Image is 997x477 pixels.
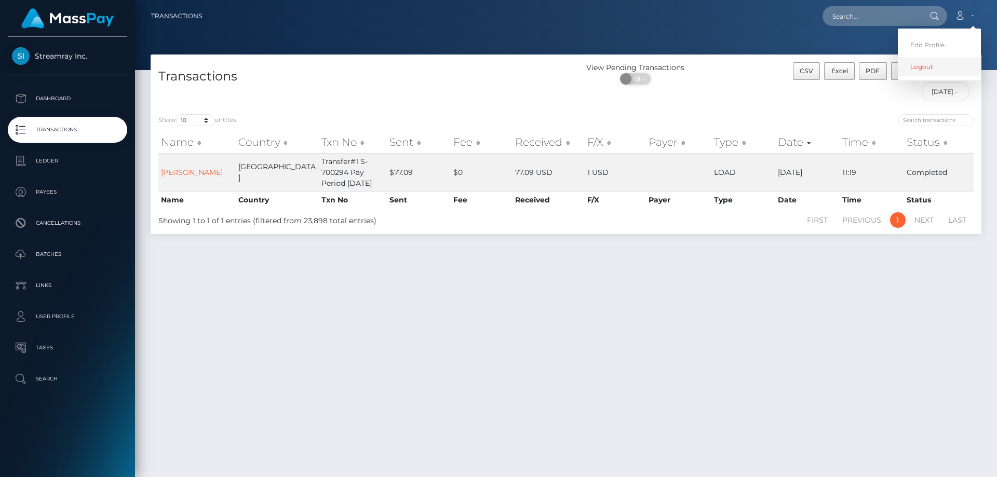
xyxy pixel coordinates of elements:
td: [GEOGRAPHIC_DATA] [236,153,319,192]
td: $77.09 [387,153,451,192]
input: Date filter [922,82,970,101]
td: 11:19 [840,153,904,192]
th: Type: activate to sort column ascending [711,132,775,153]
a: Logout [898,57,981,76]
a: Links [8,272,127,298]
div: View Pending Transactions [566,62,705,73]
td: LOAD [711,153,775,192]
td: 77.09 USD [513,153,585,192]
th: Status: activate to sort column ascending [904,132,974,153]
input: Search transactions [898,114,974,126]
a: 1 [890,212,906,228]
td: [DATE] [775,153,840,192]
button: PDF [859,62,887,80]
button: CSV [793,62,820,80]
a: Transactions [151,5,202,27]
th: Time [840,192,904,208]
select: Showentries [176,114,215,126]
th: Sent: activate to sort column ascending [387,132,451,153]
p: Taxes [12,340,123,356]
button: Print [891,62,921,80]
label: Show entries [158,114,236,126]
th: F/X [585,192,646,208]
a: Ledger [8,148,127,174]
p: Cancellations [12,215,123,231]
img: Streamray Inc. [12,47,30,65]
th: Received: activate to sort column ascending [513,132,585,153]
a: User Profile [8,304,127,330]
span: OFF [626,73,652,85]
a: Batches [8,241,127,267]
th: Name [158,192,236,208]
button: Excel [824,62,855,80]
th: Date: activate to sort column ascending [775,132,840,153]
div: Showing 1 to 1 of 1 entries (filtered from 23,898 total entries) [158,211,489,226]
a: Dashboard [8,86,127,112]
p: Links [12,278,123,293]
td: Transfer#1 S-700294 Pay Period [DATE] [319,153,387,192]
th: F/X: activate to sort column ascending [585,132,646,153]
th: Payer: activate to sort column ascending [646,132,711,153]
a: Payees [8,179,127,205]
th: Date [775,192,840,208]
p: Transactions [12,122,123,138]
span: PDF [866,67,880,75]
th: Type [711,192,775,208]
th: Country [236,192,319,208]
a: Taxes [8,335,127,361]
td: 1 USD [585,153,646,192]
p: Ledger [12,153,123,169]
h4: Transactions [158,67,558,86]
input: Search... [823,6,920,26]
th: Txn No [319,192,387,208]
p: Search [12,371,123,387]
span: Excel [831,67,848,75]
th: Fee [451,192,513,208]
p: Dashboard [12,91,123,106]
span: Streamray Inc. [8,51,127,61]
th: Country: activate to sort column ascending [236,132,319,153]
a: Edit Profile [898,35,981,54]
p: User Profile [12,309,123,324]
th: Time: activate to sort column ascending [840,132,904,153]
span: CSV [800,67,813,75]
th: Status [904,192,974,208]
th: Txn No: activate to sort column ascending [319,132,387,153]
a: Cancellations [8,210,127,236]
p: Batches [12,247,123,262]
th: Payer [646,192,711,208]
th: Name: activate to sort column ascending [158,132,236,153]
a: [PERSON_NAME] [161,168,223,177]
th: Received [513,192,585,208]
td: Completed [904,153,974,192]
th: Sent [387,192,451,208]
th: Fee: activate to sort column ascending [451,132,513,153]
img: MassPay Logo [21,8,114,29]
p: Payees [12,184,123,200]
a: Search [8,366,127,392]
td: $0 [451,153,513,192]
a: Transactions [8,117,127,143]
